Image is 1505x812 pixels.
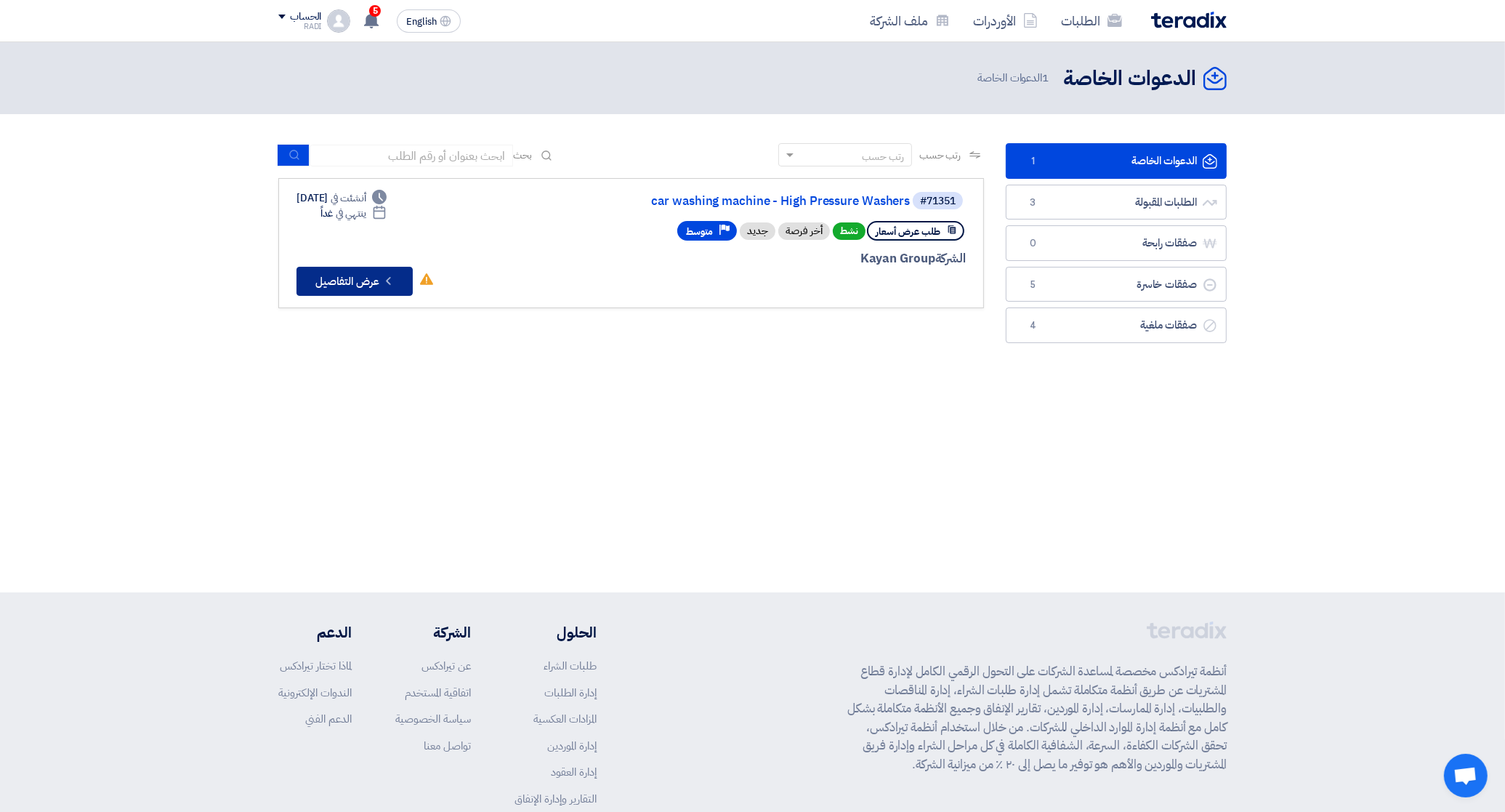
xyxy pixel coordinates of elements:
[369,5,381,17] span: 5
[920,196,956,206] div: #71351
[619,195,910,208] a: car washing machine - High Pressure Washers
[395,622,471,643] li: الشركة
[1024,196,1041,210] span: 3
[547,738,597,754] a: إدارة الموردين
[1042,70,1049,86] span: 1
[847,662,1227,773] p: أنظمة تيرادكس مخصصة لمساعدة الشركات على التحول الرقمي الكامل لإدارة قطاع المشتريات عن طريق أنظمة ...
[833,222,866,240] span: نشط
[935,249,967,268] span: الشركة
[1049,4,1134,38] a: الطلبات
[278,23,321,31] div: RADI
[1006,143,1227,179] a: الدعوات الخاصة1
[290,11,321,23] div: الحساب
[1006,185,1227,220] a: الطلبات المقبولة3
[1006,267,1227,302] a: صفقات خاسرة5
[1444,754,1488,797] div: Open chat
[278,622,352,643] li: الدعم
[305,711,352,727] a: الدعم الفني
[551,764,597,780] a: إدارة العقود
[1006,307,1227,343] a: صفقات ملغية4
[327,9,350,33] img: profile_test.png
[919,148,961,163] span: رتب حسب
[686,225,713,238] span: متوسط
[977,70,1052,87] span: الدعوات الخاصة
[336,206,366,221] span: ينتهي في
[961,4,1049,38] a: الأوردرات
[278,685,352,701] a: الندوات الإلكترونية
[320,206,387,221] div: غداً
[296,267,413,296] button: عرض التفاصيل
[310,145,513,166] input: ابحث بعنوان أو رقم الطلب
[1151,12,1227,28] img: Teradix logo
[1024,318,1041,333] span: 4
[1063,65,1196,93] h2: الدعوات الخاصة
[405,685,471,701] a: اتفاقية المستخدم
[858,4,961,38] a: ملف الشركة
[616,249,966,268] div: Kayan Group
[1024,278,1041,292] span: 5
[544,658,597,674] a: طلبات الشراء
[397,9,461,33] button: English
[1024,154,1041,169] span: 1
[533,711,597,727] a: المزادات العكسية
[1006,225,1227,261] a: صفقات رابحة0
[406,17,437,27] span: English
[778,222,830,240] div: أخر فرصة
[515,791,597,807] a: التقارير وإدارة الإنفاق
[876,225,940,238] span: طلب عرض أسعار
[331,190,366,206] span: أنشئت في
[424,738,471,754] a: تواصل معنا
[395,711,471,727] a: سياسة الخصوصية
[740,222,775,240] div: جديد
[515,622,597,643] li: الحلول
[862,149,904,164] div: رتب حسب
[513,148,532,163] span: بحث
[544,685,597,701] a: إدارة الطلبات
[1024,236,1041,251] span: 0
[296,190,387,206] div: [DATE]
[280,658,352,674] a: لماذا تختار تيرادكس
[421,658,471,674] a: عن تيرادكس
